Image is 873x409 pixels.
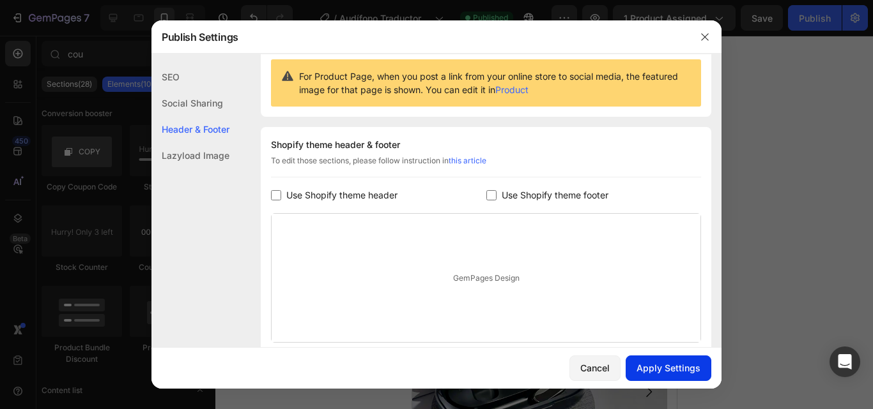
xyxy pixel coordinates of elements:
[10,338,46,374] button: Carousel Back Arrow
[76,6,177,19] span: iPhone 11 Pro Max ( 414 px)
[626,355,711,381] button: Apply Settings
[151,116,229,142] div: Header & Footer
[495,84,529,95] a: Product
[196,73,222,87] p: Second
[637,361,700,375] div: Apply Settings
[271,137,701,152] div: Shopify theme header & footer
[502,188,608,203] span: Use Shopify theme footer
[299,70,691,96] span: For Product Page, when you post a link from your online store to social media, the featured image...
[449,156,486,165] a: this article
[116,73,139,87] p: Minute
[272,214,700,342] div: GemPages Design
[580,361,610,375] div: Cancel
[151,142,229,168] div: Lazyload Image
[569,355,621,381] button: Cancel
[151,64,229,90] div: SEO
[271,155,701,177] div: To edit those sections, please follow instruction in
[151,20,688,54] div: Publish Settings
[196,59,222,73] div: 05
[43,73,60,87] p: Hour
[286,188,398,203] span: Use Shopify theme header
[830,346,860,377] div: Open Intercom Messenger
[151,90,229,116] div: Social Sharing
[43,59,60,73] div: 09
[116,59,139,73] div: 46
[219,338,254,374] button: Carousel Next Arrow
